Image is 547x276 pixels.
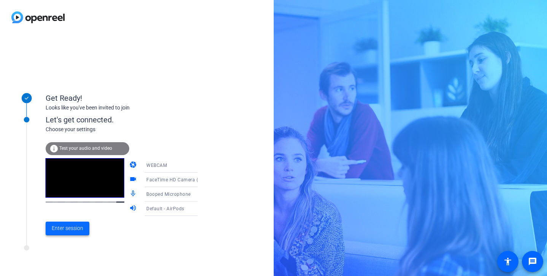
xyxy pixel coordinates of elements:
div: Get Ready! [46,92,198,104]
div: Let's get connected. [46,114,213,125]
mat-icon: info [49,144,59,153]
span: Enter session [52,224,83,232]
div: Looks like you've been invited to join [46,104,198,112]
mat-icon: videocam [129,175,138,184]
button: Enter session [46,222,89,235]
span: FaceTime HD Camera (1C1C:B782) [146,176,225,182]
div: Choose your settings [46,125,213,133]
span: Test your audio and video [59,146,112,151]
span: Default - AirPods [146,206,184,211]
span: WEBCAM [146,163,167,168]
mat-icon: message [528,257,537,266]
span: Booped Microphone [146,192,191,197]
mat-icon: mic_none [129,190,138,199]
mat-icon: accessibility [503,257,512,266]
mat-icon: volume_up [129,204,138,213]
mat-icon: camera [129,161,138,170]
